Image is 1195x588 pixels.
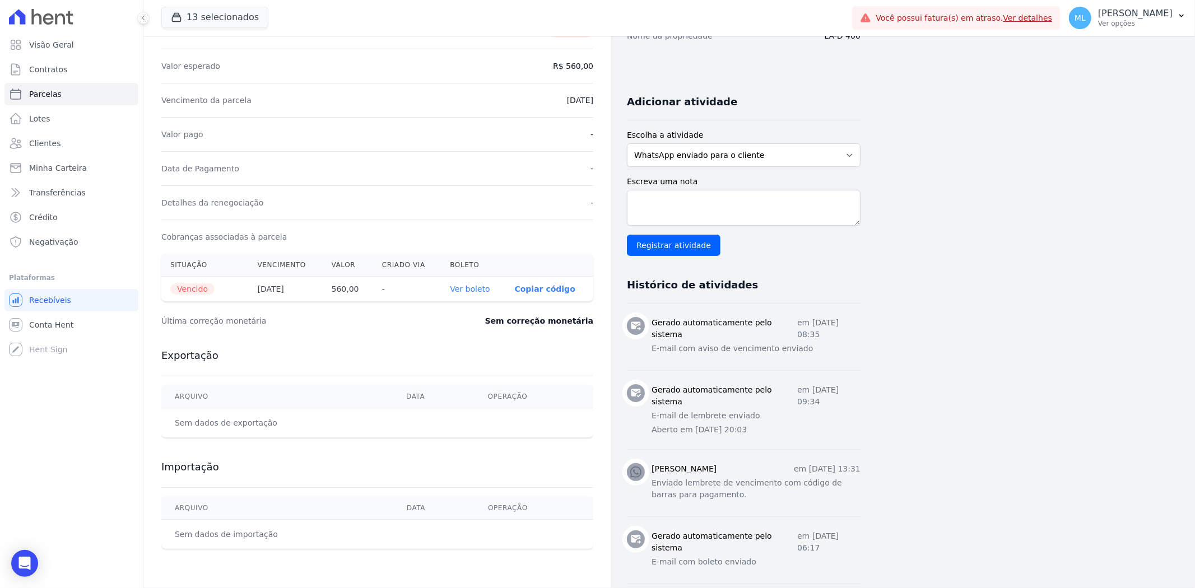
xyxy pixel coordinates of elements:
[249,254,323,277] th: Vencimento
[161,95,252,106] dt: Vencimento da parcela
[161,315,417,326] dt: Última correção monetária
[1075,14,1086,22] span: ML
[373,254,441,277] th: Criado via
[4,314,138,336] a: Conta Hent
[652,424,861,436] p: Aberto em [DATE] 20:03
[590,129,593,140] dd: -
[11,550,38,577] div: Open Intercom Messenger
[161,163,239,174] dt: Data de Pagamento
[161,408,393,438] td: Sem dados de exportação
[652,343,861,354] p: E-mail com aviso de vencimento enviado
[4,181,138,204] a: Transferências
[29,162,87,174] span: Minha Carteira
[373,277,441,302] th: -
[161,254,249,277] th: Situação
[161,60,220,72] dt: Valor esperado
[475,497,593,520] th: Operação
[652,556,861,568] p: E-mail com boleto enviado
[4,83,138,105] a: Parcelas
[161,231,287,242] dt: Cobranças associadas à parcela
[627,235,720,256] input: Registrar atividade
[4,157,138,179] a: Minha Carteira
[29,319,73,330] span: Conta Hent
[29,113,50,124] span: Lotes
[797,384,861,408] p: em [DATE] 09:34
[323,254,373,277] th: Valor
[161,497,393,520] th: Arquivo
[797,530,861,554] p: em [DATE] 06:17
[161,129,203,140] dt: Valor pago
[652,317,797,340] h3: Gerado automaticamente pelo sistema
[29,88,62,100] span: Parcelas
[450,284,490,293] a: Ver boleto
[161,197,264,208] dt: Detalhes da renegociação
[161,385,393,408] th: Arquivo
[652,530,797,554] h3: Gerado automaticamente pelo sistema
[29,138,61,149] span: Clientes
[4,108,138,130] a: Lotes
[627,278,758,292] h3: Histórico de atividades
[1060,2,1195,34] button: ML [PERSON_NAME] Ver opções
[627,176,861,188] label: Escreva uma nota
[29,236,78,248] span: Negativação
[161,520,393,549] td: Sem dados de importação
[4,289,138,311] a: Recebíveis
[4,58,138,81] a: Contratos
[393,497,475,520] th: Data
[515,284,575,293] button: Copiar código
[652,463,717,475] h3: [PERSON_NAME]
[29,39,74,50] span: Visão Geral
[4,34,138,56] a: Visão Geral
[876,12,1052,24] span: Você possui fatura(s) em atraso.
[652,410,861,422] p: E-mail de lembrete enviado
[1098,8,1173,19] p: [PERSON_NAME]
[441,254,505,277] th: Boleto
[475,385,593,408] th: Operação
[652,477,861,501] p: Enviado lembrete de vencimento com código de barras para pagamento.
[323,277,373,302] th: 560,00
[1098,19,1173,28] p: Ver opções
[797,317,861,340] p: em [DATE] 08:35
[627,129,861,141] label: Escolha a atividade
[4,206,138,228] a: Crédito
[553,60,593,72] dd: R$ 560,00
[627,95,737,109] h3: Adicionar atividade
[652,384,797,408] h3: Gerado automaticamente pelo sistema
[29,187,86,198] span: Transferências
[1003,13,1053,22] a: Ver detalhes
[590,163,593,174] dd: -
[590,197,593,208] dd: -
[9,271,134,284] div: Plataformas
[4,231,138,253] a: Negativação
[29,295,71,306] span: Recebíveis
[794,463,861,475] p: em [DATE] 13:31
[393,385,474,408] th: Data
[29,64,67,75] span: Contratos
[161,7,268,28] button: 13 selecionados
[567,95,593,106] dd: [DATE]
[4,132,138,155] a: Clientes
[161,349,593,362] h3: Exportação
[485,315,593,326] dd: Sem correção monetária
[161,460,593,474] h3: Importação
[249,277,323,302] th: [DATE]
[29,212,58,223] span: Crédito
[170,283,215,295] span: Vencido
